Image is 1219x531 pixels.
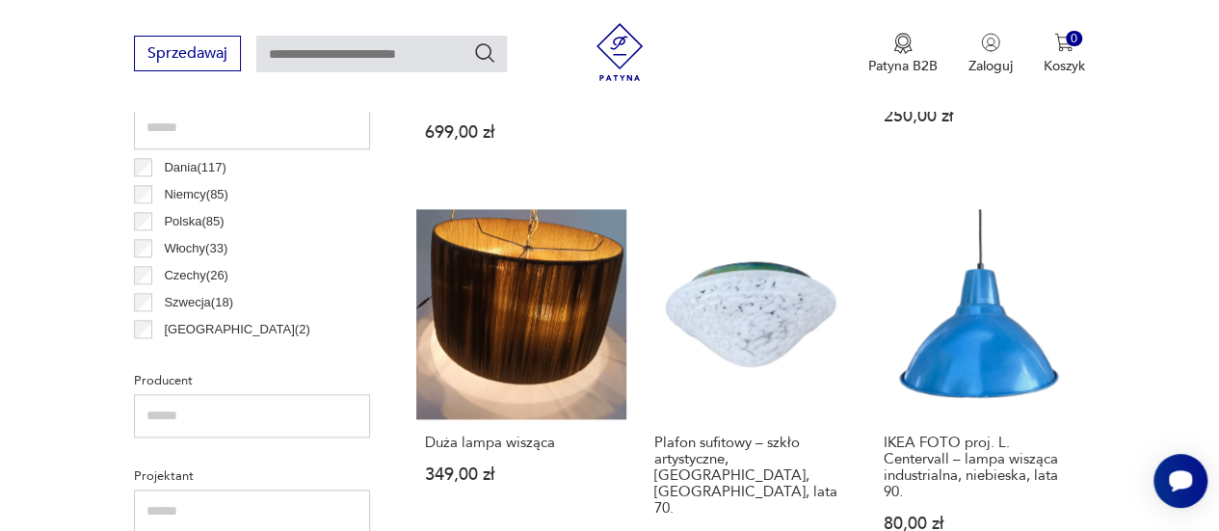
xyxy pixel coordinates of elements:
[868,57,938,75] p: Patyna B2B
[968,33,1013,75] button: Zaloguj
[134,36,241,71] button: Sprzedawaj
[1044,57,1085,75] p: Koszyk
[1054,33,1073,52] img: Ikona koszyka
[473,41,496,65] button: Szukaj
[164,346,309,367] p: [GEOGRAPHIC_DATA] ( 2 )
[868,33,938,75] button: Patyna B2B
[134,370,370,391] p: Producent
[968,57,1013,75] p: Zaloguj
[591,23,649,81] img: Patyna - sklep z meblami i dekoracjami vintage
[884,108,1076,124] p: 250,00 zł
[884,435,1076,500] h3: IKEA FOTO proj. L. Centervall – lampa wisząca industrialna, niebieska, lata 90.
[1066,31,1082,47] div: 0
[164,319,309,340] p: [GEOGRAPHIC_DATA] ( 2 )
[654,435,847,517] h3: Plafon sufitowy – szkło artystyczne, [GEOGRAPHIC_DATA], [GEOGRAPHIC_DATA], lata 70.
[868,33,938,75] a: Ikona medaluPatyna B2B
[164,211,224,232] p: Polska ( 85 )
[425,466,618,483] p: 349,00 zł
[893,33,913,54] img: Ikona medalu
[164,265,228,286] p: Czechy ( 26 )
[134,48,241,62] a: Sprzedawaj
[164,238,227,259] p: Włochy ( 33 )
[164,157,225,178] p: Dania ( 117 )
[425,435,618,451] h3: Duża lampa wisząca
[164,292,233,313] p: Szwecja ( 18 )
[164,184,228,205] p: Niemcy ( 85 )
[134,465,370,487] p: Projektant
[425,124,618,141] p: 699,00 zł
[1044,33,1085,75] button: 0Koszyk
[981,33,1000,52] img: Ikonka użytkownika
[1153,454,1207,508] iframe: Smartsupp widget button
